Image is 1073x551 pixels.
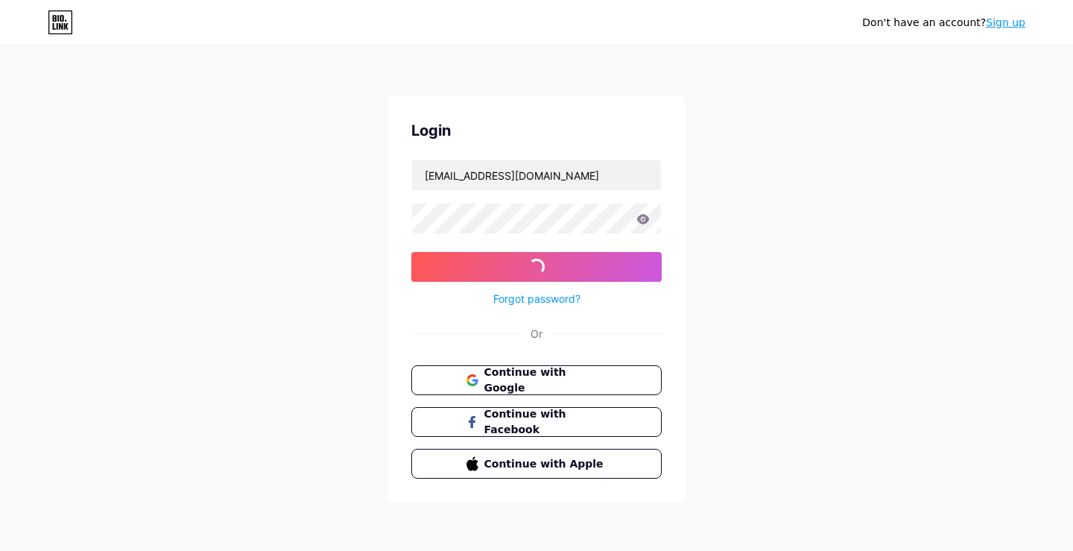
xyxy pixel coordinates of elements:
[411,365,662,395] button: Continue with Google
[862,15,1025,31] div: Don't have an account?
[411,119,662,142] div: Login
[484,365,607,396] span: Continue with Google
[531,326,542,341] div: Or
[484,406,607,438] span: Continue with Facebook
[411,407,662,437] button: Continue with Facebook
[986,16,1025,28] a: Sign up
[493,291,580,306] a: Forgot password?
[484,456,607,472] span: Continue with Apple
[412,160,661,190] input: Username
[411,449,662,479] button: Continue with Apple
